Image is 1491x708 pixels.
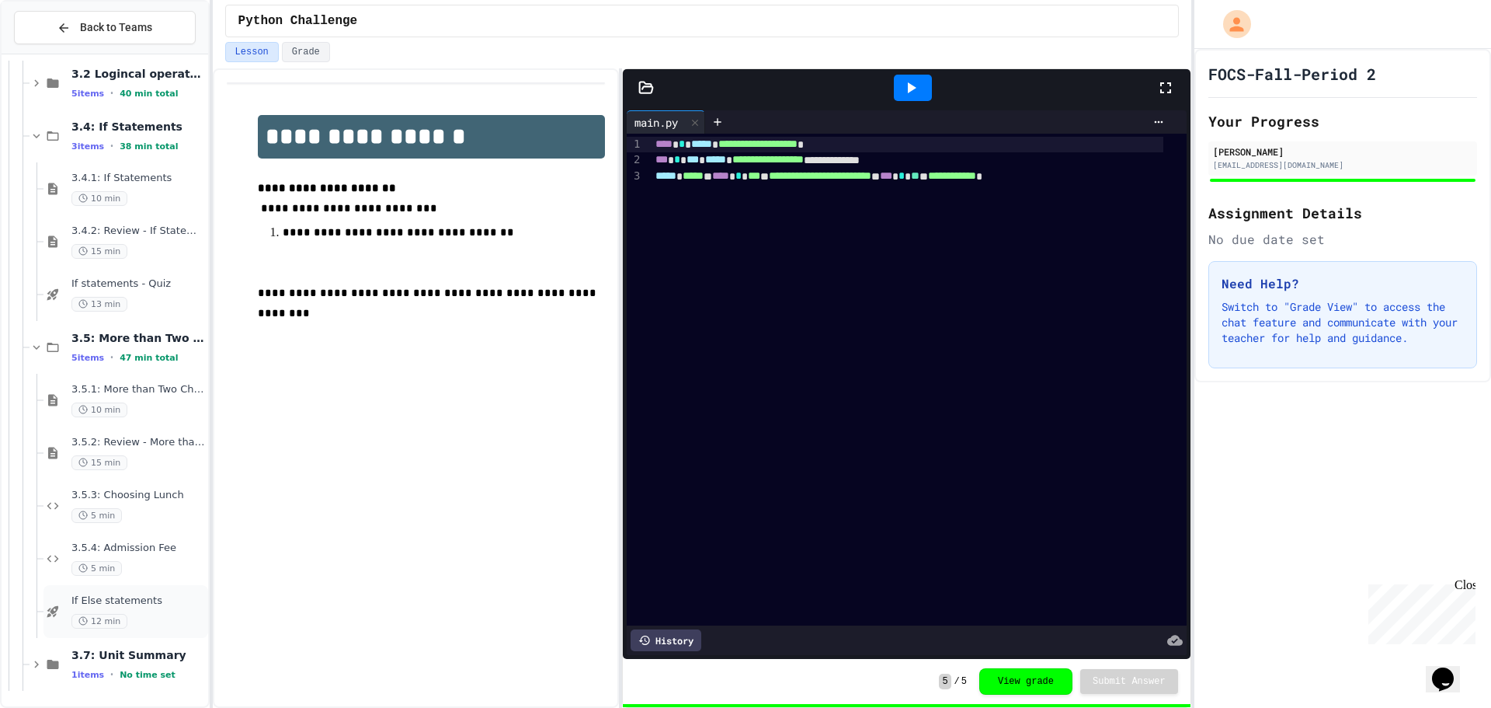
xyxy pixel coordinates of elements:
[120,670,176,680] span: No time set
[631,630,701,651] div: History
[1208,63,1376,85] h1: FOCS-Fall-Period 2
[627,152,642,168] div: 2
[71,455,127,470] span: 15 min
[71,120,205,134] span: 3.4: If Statements
[120,89,178,99] span: 40 min total
[110,668,113,681] span: •
[14,11,196,44] button: Back to Teams
[1213,145,1472,159] div: [PERSON_NAME]
[71,297,127,312] span: 13 min
[6,6,107,99] div: Chat with us now!Close
[71,67,205,81] span: 3.2 Logincal operators
[1222,274,1464,293] h3: Need Help?
[71,383,205,396] span: 3.5.1: More than Two Choices
[71,353,104,363] span: 5 items
[627,137,642,152] div: 1
[1213,159,1472,171] div: [EMAIL_ADDRESS][DOMAIN_NAME]
[1362,578,1475,644] iframe: chat widget
[71,172,205,185] span: 3.4.1: If Statements
[71,670,104,680] span: 1 items
[1208,230,1477,249] div: No due date set
[110,140,113,152] span: •
[238,12,358,30] span: Python Challenge
[979,668,1072,695] button: View grade
[120,141,178,152] span: 38 min total
[71,89,104,99] span: 5 items
[71,225,205,238] span: 3.4.2: Review - If Statements
[71,277,205,291] span: If statements - Quiz
[120,353,178,363] span: 47 min total
[627,110,705,134] div: main.py
[71,331,205,345] span: 3.5: More than Two Choices
[627,114,686,131] div: main.py
[71,191,127,206] span: 10 min
[71,244,127,259] span: 15 min
[110,351,113,364] span: •
[939,674,951,689] span: 5
[71,561,122,576] span: 5 min
[282,42,330,62] button: Grade
[961,675,967,688] span: 5
[1080,669,1178,694] button: Submit Answer
[225,42,279,62] button: Lesson
[627,169,642,184] div: 3
[1093,675,1166,688] span: Submit Answer
[71,542,205,555] span: 3.5.4: Admission Fee
[71,648,205,662] span: 3.7: Unit Summary
[71,508,122,523] span: 5 min
[110,87,113,99] span: •
[1208,110,1477,132] h2: Your Progress
[71,436,205,449] span: 3.5.2: Review - More than Two Choices
[71,403,127,417] span: 10 min
[1207,6,1255,42] div: My Account
[954,675,960,688] span: /
[1222,299,1464,346] p: Switch to "Grade View" to access the chat feature and communicate with your teacher for help and ...
[80,19,152,36] span: Back to Teams
[1426,646,1475,692] iframe: chat widget
[1208,202,1477,224] h2: Assignment Details
[71,614,127,629] span: 12 min
[71,489,205,502] span: 3.5.3: Choosing Lunch
[71,595,205,608] span: If Else statements
[71,141,104,152] span: 3 items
